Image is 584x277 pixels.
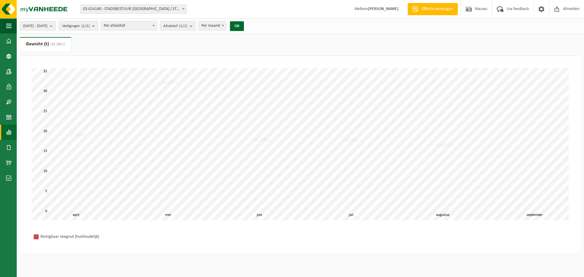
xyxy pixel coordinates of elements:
div: Reinigbaar veegvuil (huishoudelijk) [40,233,120,241]
button: Vestigingen(1/1) [59,21,98,30]
span: Per afvalstof [101,22,157,30]
button: OK [230,21,244,31]
span: (95,280 t) [49,43,65,46]
div: 14,960 t [435,142,455,148]
button: [DATE] - [DATE] [20,21,56,30]
span: Vestigingen [62,22,90,31]
span: 02-014140 - STADSBESTUUR ROESELARE / STEDELIJKE ATELIERS - ROESELARE [80,5,187,14]
span: Afvalstof [163,22,187,31]
strong: [PERSON_NAME] [368,7,398,11]
button: Afvalstof(1/1) [160,21,196,30]
div: 16,280 t [252,137,271,143]
span: Per maand [199,22,226,30]
div: 17,400 t [68,132,88,138]
span: Offerte aanvragen [420,6,455,12]
a: Offerte aanvragen [408,3,458,15]
span: [DATE] - [DATE] [23,22,47,31]
div: 30,540 t [160,80,179,86]
span: Per maand [199,21,226,30]
span: 02-014140 - STADSBESTUUR ROESELARE / STEDELIJKE ATELIERS - ROESELARE [81,5,186,13]
count: (1/1) [82,24,90,28]
count: (1/1) [179,24,187,28]
a: Gewicht (t) [20,37,71,51]
span: Per afvalstof [101,21,157,30]
div: 16,100 t [343,137,363,144]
